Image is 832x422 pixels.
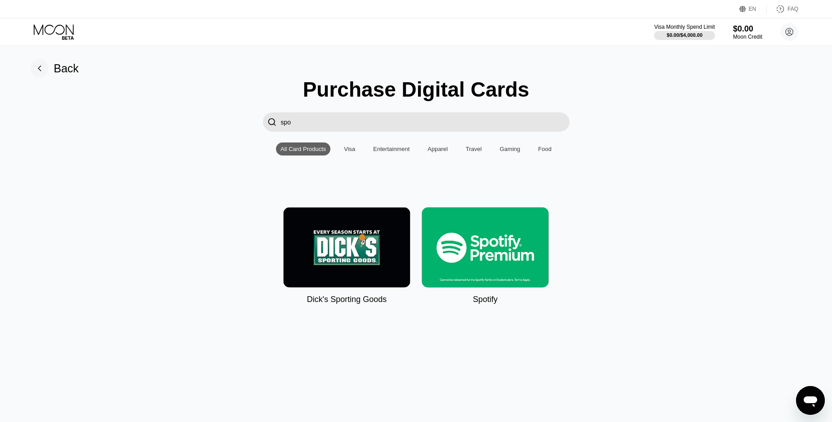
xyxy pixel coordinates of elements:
[31,59,79,77] div: Back
[788,6,798,12] div: FAQ
[461,142,486,155] div: Travel
[739,4,767,13] div: EN
[767,4,798,13] div: FAQ
[423,142,452,155] div: Apparel
[495,142,525,155] div: Gaming
[344,146,355,152] div: Visa
[733,34,762,40] div: Moon Credit
[54,62,79,75] div: Back
[473,295,498,304] div: Spotify
[749,6,756,12] div: EN
[654,24,715,30] div: Visa Monthly Spend Limit
[538,146,552,152] div: Food
[339,142,360,155] div: Visa
[427,146,448,152] div: Apparel
[280,146,326,152] div: All Card Products
[500,146,521,152] div: Gaming
[303,77,529,102] div: Purchase Digital Cards
[267,117,276,127] div: 
[281,112,569,132] input: Search card products
[466,146,482,152] div: Travel
[276,142,330,155] div: All Card Products
[667,32,703,38] div: $0.00 / $4,000.00
[534,142,556,155] div: Food
[733,24,762,34] div: $0.00
[307,295,387,304] div: Dick's Sporting Goods
[263,112,281,132] div: 
[373,146,409,152] div: Entertainment
[796,386,825,415] iframe: Button to launch messaging window
[654,24,715,40] div: Visa Monthly Spend Limit$0.00/$4,000.00
[369,142,414,155] div: Entertainment
[733,24,762,40] div: $0.00Moon Credit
